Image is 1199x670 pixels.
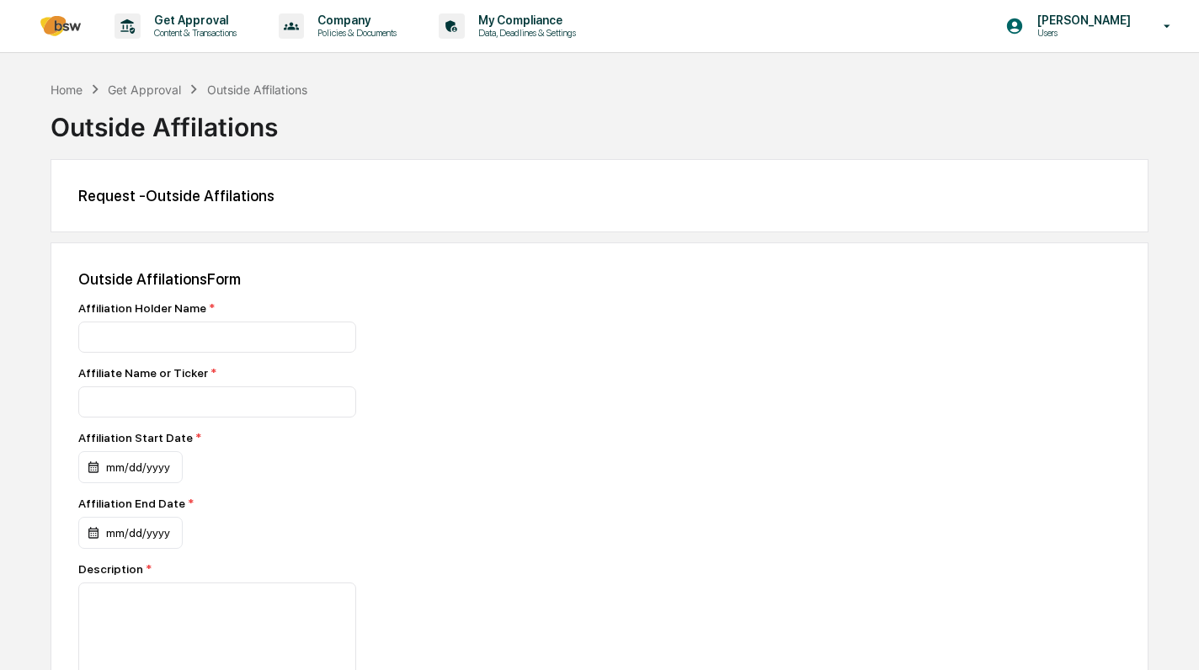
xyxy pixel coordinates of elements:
[141,13,245,27] p: Get Approval
[78,366,668,380] div: Affiliate Name or Ticker
[304,27,405,39] p: Policies & Documents
[207,82,307,97] div: Outside Affilations
[51,98,1148,142] div: Outside Affilations
[78,562,668,576] div: Description
[78,497,331,510] div: Affiliation End Date
[78,451,183,483] div: mm/dd/yyyy
[1024,13,1139,27] p: [PERSON_NAME]
[1145,614,1191,660] iframe: Open customer support
[78,270,1121,288] div: Outside Affilations Form
[78,187,1121,205] div: Request - Outside Affilations
[304,13,405,27] p: Company
[141,27,245,39] p: Content & Transactions
[465,27,584,39] p: Data, Deadlines & Settings
[465,13,584,27] p: My Compliance
[1024,27,1139,39] p: Users
[78,431,331,444] div: Affiliation Start Date
[40,16,81,36] img: logo
[78,517,183,549] div: mm/dd/yyyy
[108,82,181,97] div: Get Approval
[78,301,668,315] div: Affiliation Holder Name
[51,82,83,97] div: Home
